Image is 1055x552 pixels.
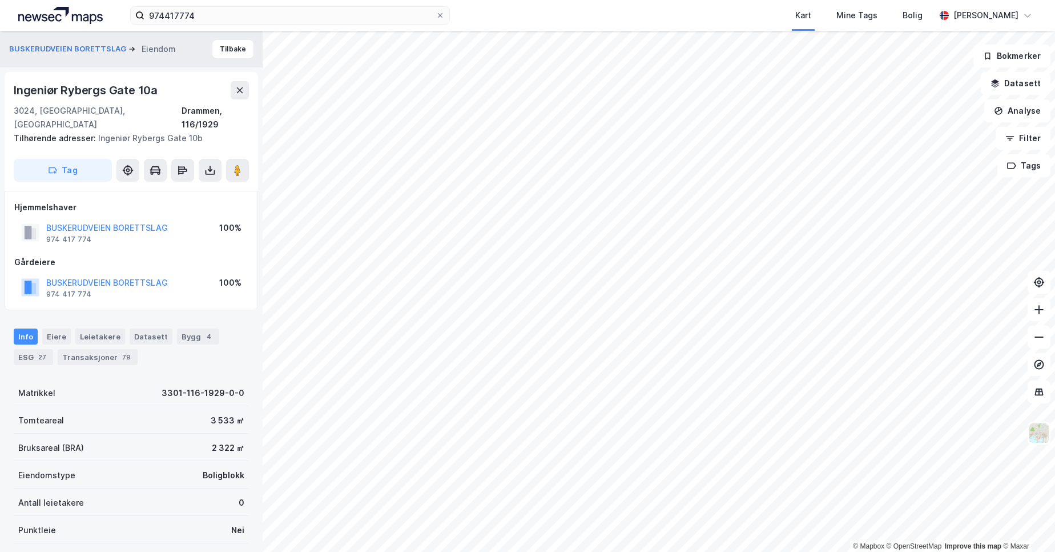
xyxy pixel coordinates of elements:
[981,72,1050,95] button: Datasett
[18,414,64,427] div: Tomteareal
[231,523,244,537] div: Nei
[239,496,244,510] div: 0
[212,441,244,455] div: 2 322 ㎡
[182,104,249,131] div: Drammen, 116/1929
[14,201,248,214] div: Hjemmelshaver
[142,42,176,56] div: Eiendom
[973,45,1050,67] button: Bokmerker
[1028,422,1050,444] img: Z
[18,441,84,455] div: Bruksareal (BRA)
[997,154,1050,177] button: Tags
[18,469,75,482] div: Eiendomstype
[14,329,38,345] div: Info
[836,9,877,22] div: Mine Tags
[795,9,811,22] div: Kart
[945,542,1001,550] a: Improve this map
[853,542,884,550] a: Mapbox
[130,329,172,345] div: Datasett
[903,9,923,22] div: Bolig
[998,497,1055,552] iframe: Chat Widget
[177,329,219,345] div: Bygg
[984,99,1050,122] button: Analyse
[953,9,1018,22] div: [PERSON_NAME]
[42,329,71,345] div: Eiere
[203,331,215,342] div: 4
[14,81,160,99] div: Ingeniør Rybergs Gate 10a
[14,131,240,145] div: Ingeniør Rybergs Gate 10b
[18,523,56,537] div: Punktleie
[219,276,241,290] div: 100%
[162,386,244,400] div: 3301-116-1929-0-0
[14,104,182,131] div: 3024, [GEOGRAPHIC_DATA], [GEOGRAPHIC_DATA]
[14,133,98,143] span: Tilhørende adresser:
[219,221,241,235] div: 100%
[14,255,248,269] div: Gårdeiere
[18,7,103,24] img: logo.a4113a55bc3d86da70a041830d287a7e.svg
[211,414,244,427] div: 3 533 ㎡
[120,351,133,363] div: 79
[58,349,138,365] div: Transaksjoner
[9,43,128,55] button: BUSKERUDVEIEN BORETTSLAG
[14,159,112,182] button: Tag
[144,7,436,24] input: Søk på adresse, matrikkel, gårdeiere, leietakere eller personer
[46,290,91,299] div: 974 417 774
[75,329,125,345] div: Leietakere
[46,235,91,244] div: 974 417 774
[212,40,253,58] button: Tilbake
[36,351,49,363] div: 27
[18,496,84,510] div: Antall leietakere
[14,349,53,365] div: ESG
[18,386,55,400] div: Matrikkel
[998,497,1055,552] div: Kontrollprogram for chat
[887,542,942,550] a: OpenStreetMap
[203,469,244,482] div: Boligblokk
[996,127,1050,150] button: Filter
